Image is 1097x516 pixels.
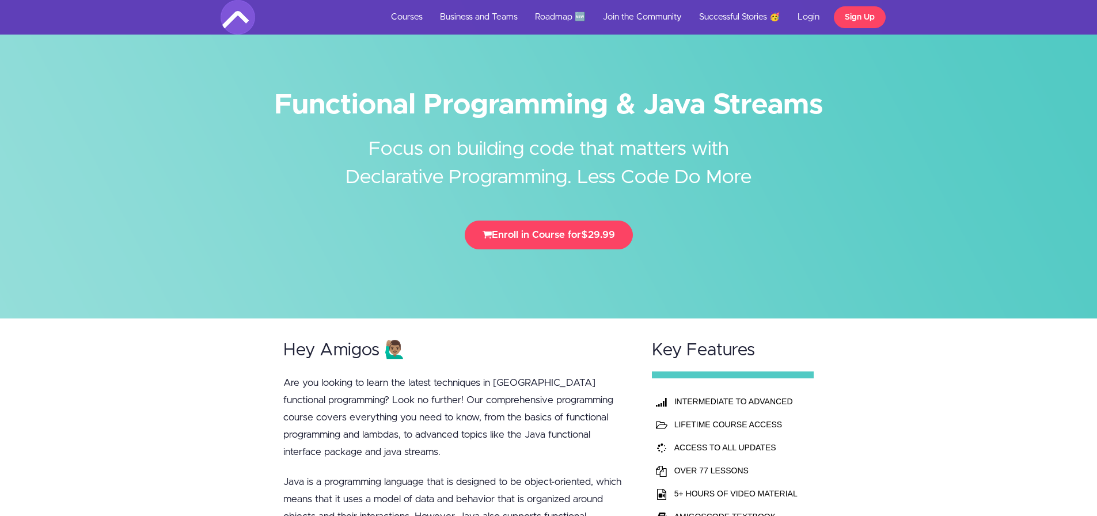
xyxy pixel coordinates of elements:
td: ACCESS TO ALL UPDATES [671,436,800,459]
h1: Functional Programming & Java Streams [221,92,877,118]
span: $29.99 [581,230,615,240]
button: Enroll in Course for$29.99 [465,221,633,249]
th: INTERMEDIATE TO ADVANCED [671,390,800,413]
h2: Key Features [652,341,814,360]
td: 5+ HOURS OF VIDEO MATERIAL [671,482,800,505]
td: OVER 77 LESSONS [671,459,800,482]
a: Sign Up [834,6,886,28]
p: Are you looking to learn the latest techniques in [GEOGRAPHIC_DATA] functional programming? Look ... [283,374,630,461]
td: LIFETIME COURSE ACCESS [671,413,800,436]
h2: Focus on building code that matters with Declarative Programming. Less Code Do More [333,118,765,192]
h2: Hey Amigos 🙋🏽‍♂️ [283,341,630,360]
